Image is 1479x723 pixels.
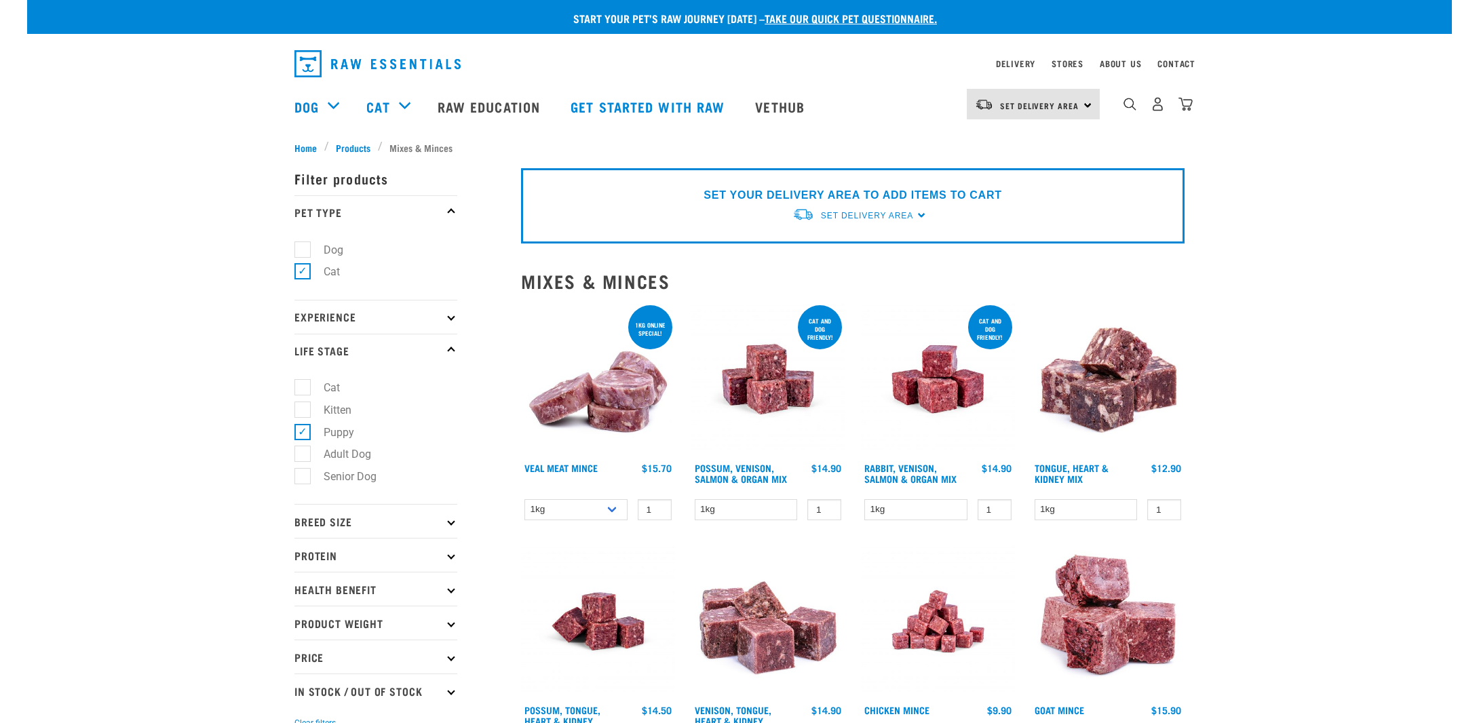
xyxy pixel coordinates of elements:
[864,465,957,481] a: Rabbit, Venison, Salmon & Organ Mix
[1052,61,1083,66] a: Stores
[704,187,1001,203] p: SET YOUR DELIVERY AREA TO ADD ITEMS TO CART
[987,705,1012,716] div: $9.90
[294,300,457,334] p: Experience
[302,241,349,258] label: Dog
[1031,302,1185,456] img: 1167 Tongue Heart Kidney Mix 01
[336,140,370,155] span: Products
[1147,499,1181,520] input: 1
[1031,545,1185,699] img: 1077 Wild Goat Mince 01
[294,673,457,707] p: In Stock / Out Of Stock
[294,572,457,606] p: Health Benefit
[294,640,457,673] p: Price
[695,707,771,723] a: Venison, Tongue, Heart & Kidney
[975,98,993,111] img: van-moving.png
[811,463,841,473] div: $14.90
[1035,707,1084,712] a: Goat Mince
[302,402,357,418] label: Kitten
[557,79,742,134] a: Get started with Raw
[821,211,913,220] span: Set Delivery Area
[329,140,378,155] a: Products
[861,302,1015,456] img: Rabbit Venison Salmon Organ 1688
[996,61,1035,66] a: Delivery
[302,263,345,280] label: Cat
[294,606,457,640] p: Product Weight
[1000,103,1079,108] span: Set Delivery Area
[524,465,598,470] a: Veal Meat Mince
[1151,705,1181,716] div: $15.90
[37,10,1462,26] p: Start your pet’s raw journey [DATE] –
[302,468,382,485] label: Senior Dog
[302,424,360,441] label: Puppy
[792,208,814,222] img: van-moving.png
[1151,97,1165,111] img: user.png
[982,463,1012,473] div: $14.90
[861,545,1015,699] img: Chicken M Ince 1613
[294,504,457,538] p: Breed Size
[302,446,377,463] label: Adult Dog
[521,271,1185,292] h2: Mixes & Minces
[302,379,345,396] label: Cat
[424,79,557,134] a: Raw Education
[294,334,457,368] p: Life Stage
[521,302,675,456] img: 1160 Veal Meat Mince Medallions 01
[691,545,845,699] img: Pile Of Cubed Venison Tongue Mix For Pets
[807,499,841,520] input: 1
[1157,61,1195,66] a: Contact
[642,705,672,716] div: $14.50
[294,195,457,229] p: Pet Type
[294,140,324,155] a: Home
[521,545,675,699] img: Possum Tongue Heart Kidney 1682
[1100,61,1141,66] a: About Us
[765,15,937,21] a: take our quick pet questionnaire.
[294,96,319,117] a: Dog
[1123,98,1136,111] img: home-icon-1@2x.png
[1151,463,1181,473] div: $12.90
[638,499,672,520] input: 1
[294,161,457,195] p: Filter products
[524,707,600,723] a: Possum, Tongue, Heart & Kidney
[1178,97,1193,111] img: home-icon@2x.png
[1035,465,1109,481] a: Tongue, Heart & Kidney Mix
[294,538,457,572] p: Protein
[294,140,1185,155] nav: breadcrumbs
[27,79,1452,134] nav: dropdown navigation
[968,311,1012,347] div: Cat and dog friendly!
[695,465,787,481] a: Possum, Venison, Salmon & Organ Mix
[742,79,822,134] a: Vethub
[294,140,317,155] span: Home
[691,302,845,456] img: Possum Venison Salmon Organ 1626
[284,45,1195,83] nav: dropdown navigation
[864,707,929,712] a: Chicken Mince
[628,315,672,343] div: 1kg online special!
[798,311,842,347] div: cat and dog friendly!
[366,96,389,117] a: Cat
[811,705,841,716] div: $14.90
[642,463,672,473] div: $15.70
[978,499,1012,520] input: 1
[294,50,461,77] img: Raw Essentials Logo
